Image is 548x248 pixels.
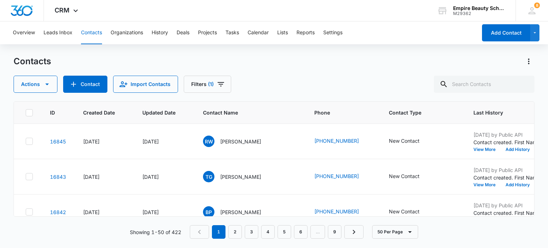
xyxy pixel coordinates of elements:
nav: Pagination [190,225,364,239]
div: Phone - (603) 759-8577 - Select to Edit Field [314,208,372,216]
a: Navigate to contact details page for Bridget Plant [50,209,66,215]
div: Contact Name - Bridget Plant - Select to Edit Field [203,206,274,218]
button: Deals [177,21,189,44]
a: Page 2 [228,225,242,239]
a: [PHONE_NUMBER] [314,208,359,215]
input: Search Contacts [434,76,534,93]
p: Showing 1-50 of 422 [130,228,181,236]
a: [PHONE_NUMBER] [314,137,359,145]
span: Updated Date [142,109,176,116]
div: Contact Name - Taylor Garrison - Select to Edit Field [203,171,274,182]
span: RW [203,136,214,147]
a: Page 9 [328,225,341,239]
div: Phone - +1 (603) 818-9458 - Select to Edit Field [314,137,372,146]
button: Tasks [225,21,239,44]
span: (1) [208,82,214,87]
div: New Contact [389,208,420,215]
span: CRM [55,6,70,14]
div: Phone - +1 (603) 520-9950 - Select to Edit Field [314,172,372,181]
button: Actions [14,76,57,93]
button: History [152,21,168,44]
div: Contact Type - New Contact - Select to Edit Field [389,137,432,146]
button: Reports [296,21,315,44]
button: Import Contacts [113,76,178,93]
span: 8 [534,2,540,8]
div: account id [453,11,505,16]
button: Leads Inbox [44,21,72,44]
button: Lists [277,21,288,44]
button: Add History [501,183,535,187]
button: View More [473,183,501,187]
button: Settings [323,21,342,44]
div: [DATE] [142,173,186,181]
p: [PERSON_NAME] [220,173,261,181]
button: Projects [198,21,217,44]
div: New Contact [389,172,420,180]
span: Contact Name [203,109,287,116]
div: notifications count [534,2,540,8]
button: Calendar [248,21,269,44]
a: Page 4 [261,225,275,239]
div: Contact Name - Roberta West - Select to Edit Field [203,136,274,147]
span: Contact Type [389,109,446,116]
button: Add History [501,147,535,152]
a: Navigate to contact details page for Taylor Garrison [50,174,66,180]
p: [PERSON_NAME] [220,138,261,145]
div: [DATE] [83,173,125,181]
button: Organizations [111,21,143,44]
h1: Contacts [14,56,51,67]
em: 1 [212,225,225,239]
span: BP [203,206,214,218]
a: Page 5 [278,225,291,239]
span: ID [50,109,56,116]
button: Filters [184,76,231,93]
div: account name [453,5,505,11]
div: [DATE] [142,138,186,145]
div: [DATE] [83,138,125,145]
div: New Contact [389,137,420,145]
p: [PERSON_NAME] [220,208,261,216]
button: Contacts [81,21,102,44]
div: Contact Type - New Contact - Select to Edit Field [389,172,432,181]
div: [DATE] [83,208,125,216]
button: Overview [13,21,35,44]
a: Page 6 [294,225,308,239]
button: Actions [523,56,534,67]
span: Created Date [83,109,115,116]
button: View More [473,147,501,152]
a: Navigate to contact details page for Roberta West [50,138,66,145]
a: [PHONE_NUMBER] [314,172,359,180]
a: Page 3 [245,225,258,239]
button: Add Contact [63,76,107,93]
span: TG [203,171,214,182]
div: Contact Type - New Contact - Select to Edit Field [389,208,432,216]
a: Next Page [344,225,364,239]
div: [DATE] [142,208,186,216]
span: Phone [314,109,361,116]
button: Add Contact [482,24,530,41]
button: 50 Per Page [372,225,418,239]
